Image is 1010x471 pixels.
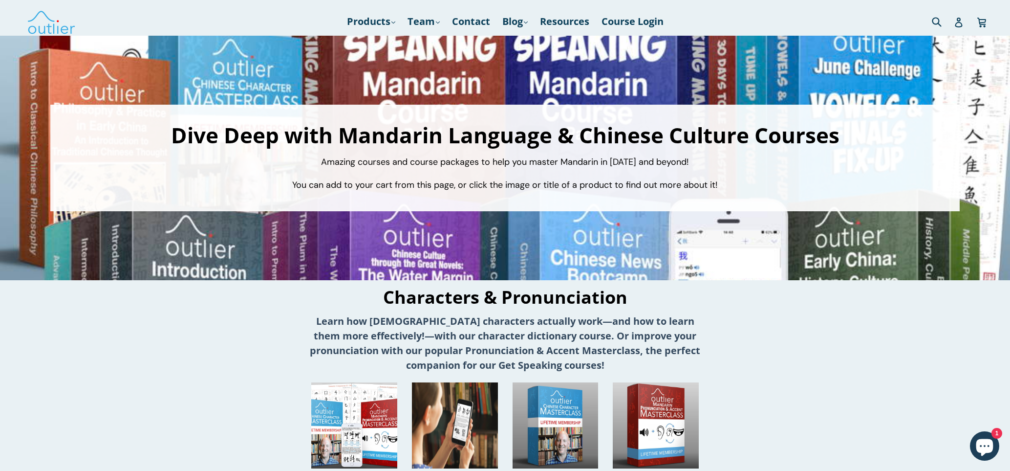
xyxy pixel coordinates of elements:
a: Team [403,13,445,30]
a: Resources [535,13,594,30]
a: Course Login [597,13,668,30]
span: You can add to your cart from this page, or click the image or title of a product to find out mor... [292,179,718,191]
inbox-online-store-chat: Shopify online store chat [967,431,1002,463]
span: Amazing courses and course packages to help you master Mandarin in [DATE] and beyond! [321,156,689,168]
strong: Learn how [DEMOGRAPHIC_DATA] characters actually work—and how to learn them more effectively!—wit... [310,314,700,372]
h1: Dive Deep with Mandarin Language & Chinese Culture Courses [60,124,949,146]
a: Blog [497,13,533,30]
a: Products [342,13,400,30]
img: Outlier Linguistics [27,7,76,36]
input: Search [929,11,956,31]
a: Contact [447,13,495,30]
